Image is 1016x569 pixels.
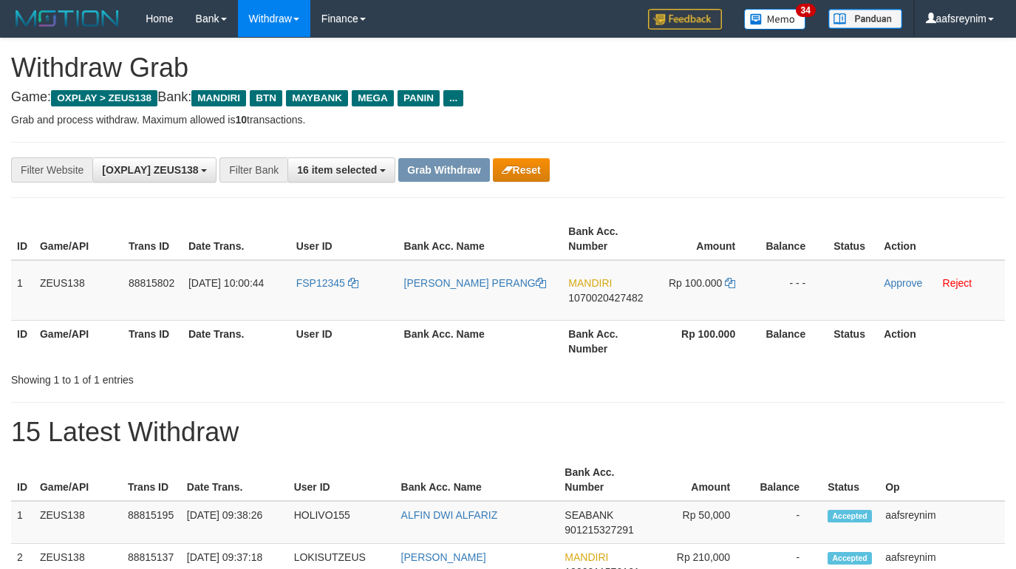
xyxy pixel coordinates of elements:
h1: 15 Latest Withdraw [11,418,1005,447]
td: ZEUS138 [34,260,123,321]
span: SEABANK [565,509,613,521]
th: Date Trans. [181,459,288,501]
td: 1 [11,260,34,321]
span: Copy 1070020427482 to clipboard [568,292,643,304]
div: Showing 1 to 1 of 1 entries [11,367,412,387]
div: Filter Bank [219,157,287,183]
td: Rp 50,000 [647,501,752,544]
span: Rp 100.000 [669,277,722,289]
td: 88815195 [122,501,181,544]
th: Balance [757,218,828,260]
span: [OXPLAY] ZEUS138 [102,164,198,176]
th: ID [11,218,34,260]
th: Action [878,218,1005,260]
span: MAYBANK [286,90,348,106]
button: Grab Withdraw [398,158,489,182]
td: ZEUS138 [34,501,122,544]
th: Trans ID [122,459,181,501]
p: Grab and process withdraw. Maximum allowed is transactions. [11,112,1005,127]
th: Balance [757,320,828,362]
a: Reject [943,277,972,289]
th: Bank Acc. Number [559,459,647,501]
td: - [752,501,822,544]
div: Filter Website [11,157,92,183]
button: 16 item selected [287,157,395,183]
th: Status [828,218,878,260]
img: Button%20Memo.svg [744,9,806,30]
th: Date Trans. [183,218,290,260]
th: Bank Acc. Name [395,459,559,501]
strong: 10 [235,114,247,126]
span: Copy 901215327291 to clipboard [565,524,633,536]
th: Bank Acc. Number [562,320,652,362]
span: MEGA [352,90,394,106]
img: Feedback.jpg [648,9,722,30]
span: MANDIRI [191,90,246,106]
span: [DATE] 10:00:44 [188,277,264,289]
span: 34 [796,4,816,17]
h1: Withdraw Grab [11,53,1005,83]
th: Bank Acc. Name [398,218,563,260]
th: Status [822,459,879,501]
th: Balance [752,459,822,501]
th: Amount [647,459,752,501]
th: Game/API [34,459,122,501]
img: panduan.png [828,9,902,29]
th: Bank Acc. Number [562,218,652,260]
span: Accepted [828,552,872,565]
span: Accepted [828,510,872,522]
span: 88815802 [129,277,174,289]
td: 1 [11,501,34,544]
a: Approve [884,277,922,289]
td: HOLIVO155 [288,501,395,544]
td: aafsreynim [879,501,1005,544]
span: FSP12345 [296,277,345,289]
td: - - - [757,260,828,321]
a: Copy 100000 to clipboard [725,277,735,289]
span: PANIN [398,90,440,106]
button: Reset [493,158,550,182]
th: Status [828,320,878,362]
a: [PERSON_NAME] [401,551,486,563]
h4: Game: Bank: [11,90,1005,105]
th: Op [879,459,1005,501]
th: ID [11,320,34,362]
span: OXPLAY > ZEUS138 [51,90,157,106]
th: ID [11,459,34,501]
span: MANDIRI [568,277,612,289]
button: [OXPLAY] ZEUS138 [92,157,217,183]
th: User ID [290,320,398,362]
th: Game/API [34,218,123,260]
a: FSP12345 [296,277,358,289]
th: Amount [652,218,757,260]
th: Game/API [34,320,123,362]
th: User ID [290,218,398,260]
th: Trans ID [123,320,183,362]
th: Rp 100.000 [652,320,757,362]
a: ALFIN DWI ALFARIZ [401,509,498,521]
img: MOTION_logo.png [11,7,123,30]
span: ... [443,90,463,106]
span: 16 item selected [297,164,377,176]
span: BTN [250,90,282,106]
span: MANDIRI [565,551,608,563]
th: Trans ID [123,218,183,260]
a: [PERSON_NAME] PERANG [404,277,546,289]
td: [DATE] 09:38:26 [181,501,288,544]
th: Date Trans. [183,320,290,362]
th: Bank Acc. Name [398,320,563,362]
th: Action [878,320,1005,362]
th: User ID [288,459,395,501]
